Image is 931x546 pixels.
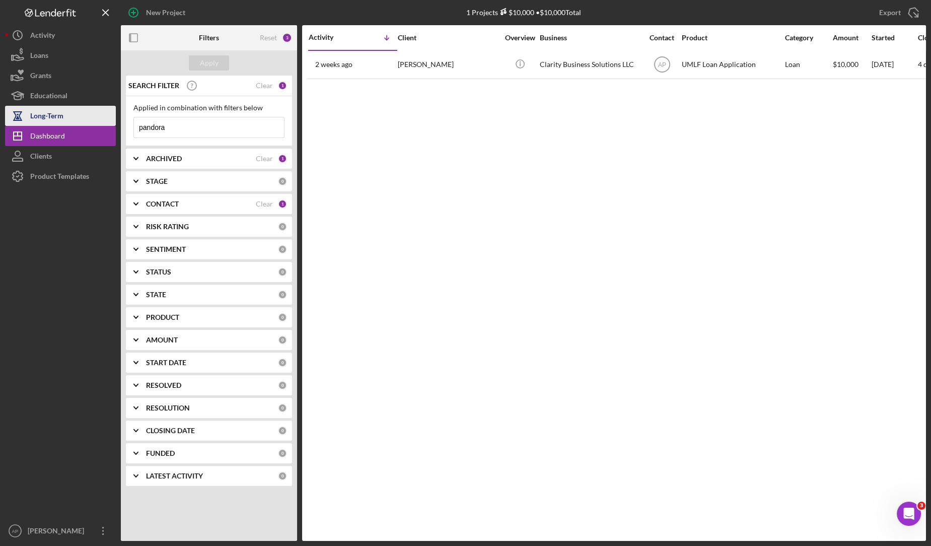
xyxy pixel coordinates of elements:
[16,194,157,204] div: Hi [PERSON_NAME], no worries!
[278,403,287,413] div: 0
[540,51,640,78] div: Clarity Business Solutions LLC
[146,359,186,367] b: START DATE
[5,65,116,86] button: Grants
[278,199,287,209] div: 1
[398,51,498,78] div: [PERSON_NAME]
[540,34,640,42] div: Business
[146,381,181,389] b: RESOLVED
[30,106,63,128] div: Long-Term
[146,177,168,185] b: STAGE
[16,282,95,288] div: [PERSON_NAME] • 5h ago
[29,6,45,22] img: Profile image for Christina
[278,313,287,322] div: 0
[8,24,193,47] div: Amy says…
[44,96,185,175] div: We are working on partnering with a government program (USBCI) and I need to add a few documents ...
[115,30,185,40] div: Hi [PERSON_NAME],
[398,34,498,42] div: Client
[278,449,287,458] div: 0
[146,449,175,457] b: FUNDED
[278,154,287,163] div: 1
[682,51,782,78] div: UMLF Loan Application
[315,60,352,69] time: 2025-09-09 21:16
[189,55,229,71] button: Apply
[5,146,116,166] button: Clients
[256,155,273,163] div: Clear
[785,34,832,42] div: Category
[146,404,190,412] b: RESOLUTION
[917,502,925,510] span: 3
[5,25,116,45] button: Activity
[833,34,871,42] div: Amount
[8,188,193,298] div: Christina says…
[256,200,273,208] div: Clear
[643,34,681,42] div: Contact
[498,8,534,17] div: $10,000
[146,336,178,344] b: AMOUNT
[146,268,171,276] b: STATUS
[200,55,219,71] div: Apply
[278,381,287,390] div: 0
[16,254,139,272] a: [PERSON_NAME][EMAIL_ADDRESS][DOMAIN_NAME]
[16,322,24,330] button: Emoji picker
[30,146,52,169] div: Clients
[5,45,116,65] button: Loans
[8,298,193,342] div: Amy says…
[785,51,832,78] div: Loan
[44,53,185,83] div: I'm sorry I didn't get back to you right away. I may have reached out too soon before.
[30,86,67,108] div: Educational
[7,4,26,23] button: go back
[36,47,193,89] div: I'm sorry I didn't get back to you right away. I may have reached out too soon before.
[682,34,782,42] div: Product
[278,471,287,481] div: 0
[146,472,203,480] b: LATEST ACTIVITY
[282,33,292,43] div: 3
[278,426,287,435] div: 0
[30,25,55,48] div: Activity
[278,267,287,277] div: 0
[173,318,189,334] button: Send a message…
[8,47,193,90] div: Amy says…
[8,188,165,280] div: Hi [PERSON_NAME], no worries!As for the documents, could you email me the sample documents, so I ...
[146,223,189,231] b: RISK RATING
[158,4,177,23] button: Home
[146,291,166,299] b: STATE
[501,34,539,42] div: Overview
[278,81,287,90] div: 1
[30,45,48,68] div: Loans
[107,24,193,46] div: Hi [PERSON_NAME],
[278,222,287,231] div: 0
[146,3,185,23] div: New Project
[5,521,116,541] button: AP[PERSON_NAME]
[177,4,195,22] div: Close
[199,34,219,42] b: Filters
[309,33,353,41] div: Activity
[128,82,179,90] b: SEARCH FILTER
[5,106,116,126] a: Long-Term
[146,245,186,253] b: SENTIMENT
[146,313,179,321] b: PRODUCT
[278,290,287,299] div: 0
[5,126,116,146] button: Dashboard
[25,521,91,543] div: [PERSON_NAME]
[49,5,114,13] h1: [PERSON_NAME]
[5,166,116,186] a: Product Templates
[466,8,581,17] div: 1 Projects • $10,000 Total
[879,3,901,23] div: Export
[5,86,116,106] button: Educational
[121,3,195,23] button: New Project
[30,65,51,88] div: Grants
[260,34,277,42] div: Reset
[278,245,287,254] div: 0
[658,61,666,69] text: AP
[30,166,89,189] div: Product Templates
[278,177,287,186] div: 0
[146,427,195,435] b: CLOSING DATE
[146,200,179,208] b: CONTACT
[133,104,284,112] div: Applied in combination with filters below
[872,34,917,42] div: Started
